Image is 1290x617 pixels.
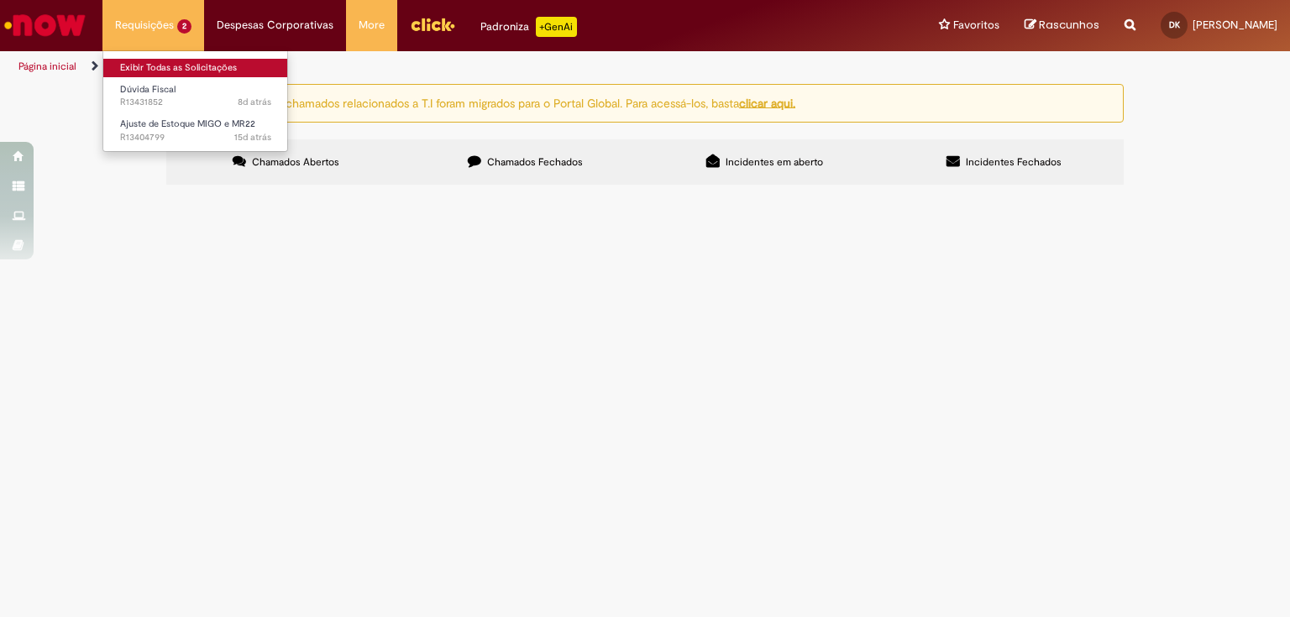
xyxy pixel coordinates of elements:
[234,131,271,144] span: 15d atrás
[102,50,288,152] ul: Requisições
[739,95,795,110] a: clicar aqui.
[1193,18,1277,32] span: [PERSON_NAME]
[115,17,174,34] span: Requisições
[18,60,76,73] a: Página inicial
[487,155,583,169] span: Chamados Fechados
[120,131,271,144] span: R13404799
[103,115,288,146] a: Aberto R13404799 : Ajuste de Estoque MIGO e MR22
[177,19,191,34] span: 2
[359,17,385,34] span: More
[1039,17,1099,33] span: Rascunhos
[480,17,577,37] div: Padroniza
[1169,19,1180,30] span: DK
[103,59,288,77] a: Exibir Todas as Solicitações
[726,155,823,169] span: Incidentes em aberto
[199,95,795,110] ng-bind-html: Atenção: alguns chamados relacionados a T.I foram migrados para o Portal Global. Para acessá-los,...
[238,96,271,108] span: 8d atrás
[217,17,333,34] span: Despesas Corporativas
[234,131,271,144] time: 12/08/2025 16:01:29
[120,96,271,109] span: R13431852
[410,12,455,37] img: click_logo_yellow_360x200.png
[120,118,255,130] span: Ajuste de Estoque MIGO e MR22
[953,17,999,34] span: Favoritos
[238,96,271,108] time: 20/08/2025 11:11:31
[536,17,577,37] p: +GenAi
[103,81,288,112] a: Aberto R13431852 : Dúvida Fiscal
[13,51,847,82] ul: Trilhas de página
[1025,18,1099,34] a: Rascunhos
[120,83,176,96] span: Dúvida Fiscal
[966,155,1062,169] span: Incidentes Fechados
[252,155,339,169] span: Chamados Abertos
[2,8,88,42] img: ServiceNow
